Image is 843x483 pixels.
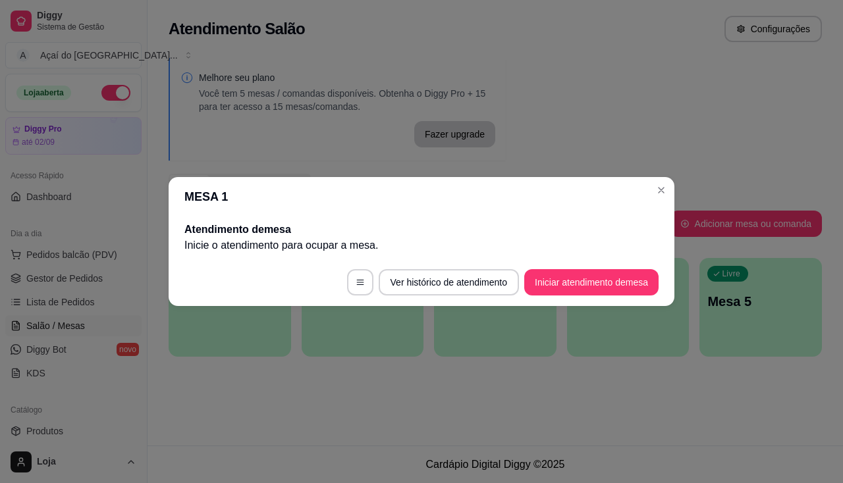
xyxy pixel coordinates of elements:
button: Iniciar atendimento demesa [524,269,659,295]
header: MESA 1 [169,177,674,216]
button: Close [651,180,672,201]
button: Ver histórico de atendimento [379,269,519,295]
h2: Atendimento de mesa [184,222,659,238]
p: Inicie o atendimento para ocupar a mesa . [184,238,659,253]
